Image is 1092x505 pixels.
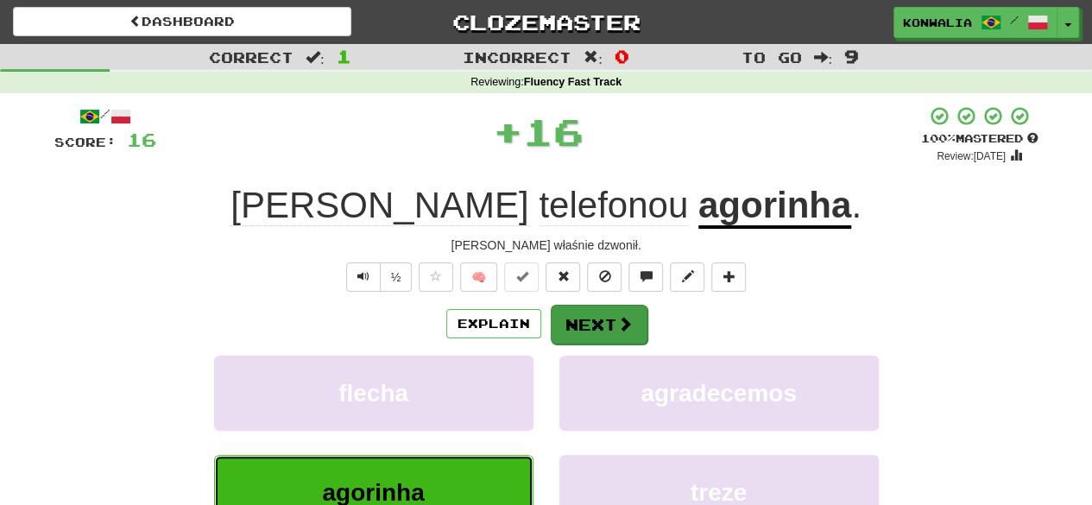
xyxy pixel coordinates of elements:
span: 0 [615,46,629,66]
span: : [584,50,603,65]
span: 1 [337,46,351,66]
strong: Fluency Fast Track [524,76,622,88]
a: Konwalia / [893,7,1057,38]
span: telefonou [539,185,688,226]
u: agorinha [698,185,851,229]
button: flecha [214,356,533,431]
button: Ignore sentence (alt+i) [587,262,622,292]
div: Mastered [921,131,1038,147]
button: Set this sentence to 100% Mastered (alt+m) [504,262,539,292]
span: Correct [209,48,294,66]
button: Reset to 0% Mastered (alt+r) [546,262,580,292]
button: agradecemos [559,356,879,431]
small: Review: [DATE] [937,150,1006,162]
button: ½ [380,262,413,292]
button: 🧠 [460,262,497,292]
span: 9 [844,46,859,66]
span: . [851,185,862,225]
span: Incorrect [463,48,571,66]
span: [PERSON_NAME] [230,185,528,226]
button: Explain [446,309,541,338]
button: Add to collection (alt+a) [711,262,746,292]
span: 16 [523,110,584,153]
button: Discuss sentence (alt+u) [628,262,663,292]
span: + [493,105,523,157]
span: To go [741,48,801,66]
span: 100 % [921,131,956,145]
span: Konwalia [903,15,972,30]
span: / [1010,14,1019,26]
span: 16 [127,129,156,150]
button: Next [551,305,647,344]
span: : [813,50,832,65]
span: : [306,50,325,65]
div: / [54,105,156,127]
button: Play sentence audio (ctl+space) [346,262,381,292]
span: flecha [338,380,408,407]
div: [PERSON_NAME] właśnie dzwonił. [54,237,1038,254]
a: Dashboard [13,7,351,36]
span: agradecemos [641,380,797,407]
button: Favorite sentence (alt+f) [419,262,453,292]
a: Clozemaster [377,7,716,37]
span: Score: [54,135,117,149]
button: Edit sentence (alt+d) [670,262,704,292]
div: Text-to-speech controls [343,262,413,292]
